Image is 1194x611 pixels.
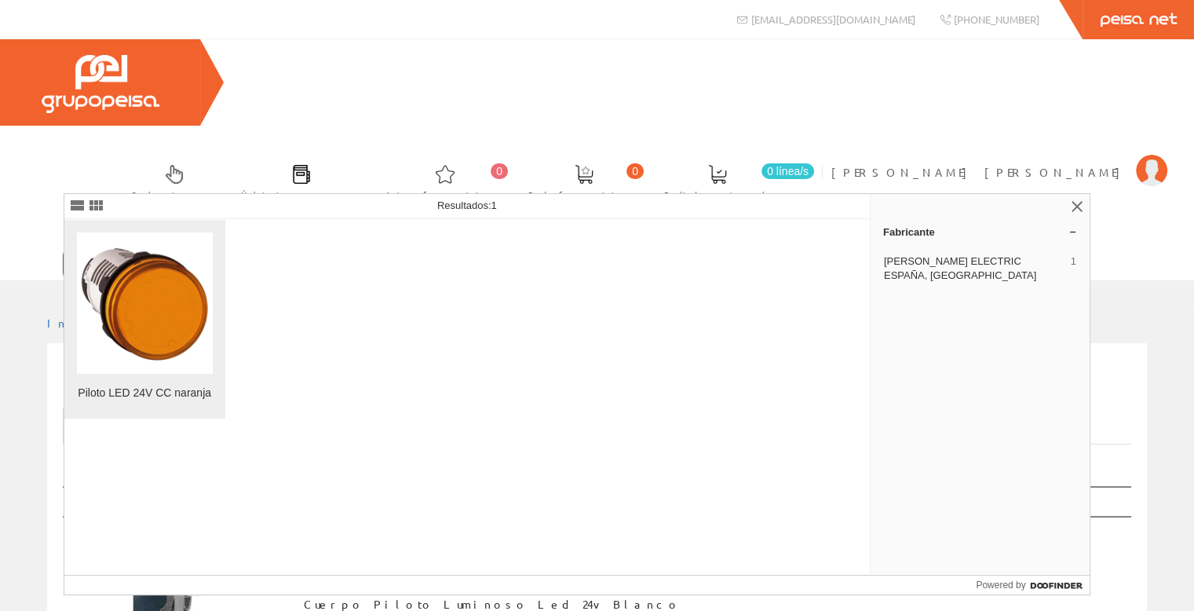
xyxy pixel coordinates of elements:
span: [PHONE_NUMBER] [954,13,1039,26]
span: [PERSON_NAME] [PERSON_NAME] [831,164,1128,180]
span: 0 línea/s [761,163,814,179]
a: Powered by [976,576,1090,595]
span: 0 [626,163,644,179]
img: Grupo Peisa [42,55,159,113]
span: [PERSON_NAME] ELECTRIC ESPAÑA, [GEOGRAPHIC_DATA] [884,254,1064,283]
div: Piloto LED 24V CC naranja [77,386,213,401]
span: Powered by [976,578,1025,592]
span: Ped. favoritos [528,187,640,203]
span: Resultados: [437,199,497,211]
a: 0 línea/s Pedido actual [648,152,818,209]
span: [EMAIL_ADDRESS][DOMAIN_NAME] [751,13,915,26]
a: Inicio [47,316,114,330]
span: Últimas compras [241,187,361,203]
span: 1 [491,199,497,211]
span: Selectores [132,187,217,203]
span: 1 [1071,254,1076,283]
span: Pedido actual [664,187,771,203]
a: [PERSON_NAME] [PERSON_NAME] [831,152,1167,166]
a: Últimas compras [225,152,369,209]
a: Piloto LED 24V CC naranja Piloto LED 24V CC naranja [64,220,225,419]
span: Art. favoritos [385,187,504,203]
span: 0 [491,163,508,179]
img: Piloto LED 24V CC naranja [77,235,213,371]
a: Selectores [116,152,225,209]
a: Fabricante [871,219,1090,244]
